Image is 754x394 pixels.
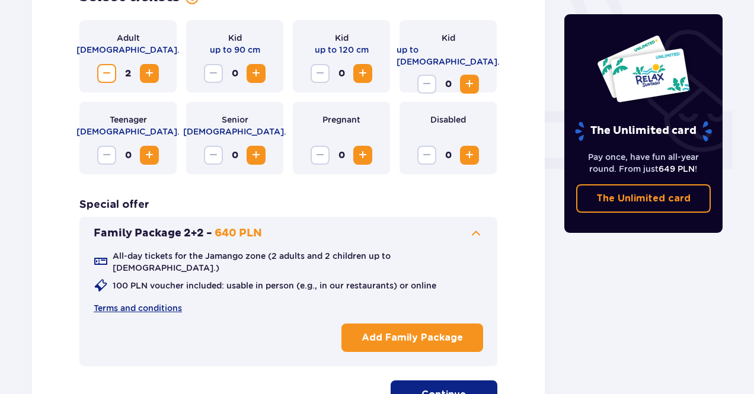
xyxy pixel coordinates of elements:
button: Decrease [311,64,330,83]
button: Increase [247,146,266,165]
span: 0 [225,64,244,83]
span: 0 [332,64,351,83]
p: Pregnant [322,114,360,126]
span: 2 [119,64,138,83]
button: Decrease [417,146,436,165]
button: Decrease [204,64,223,83]
p: Family Package 2+2 - [94,226,212,241]
p: Kid [228,32,242,44]
button: Decrease [97,64,116,83]
button: Increase [460,146,479,165]
p: [DEMOGRAPHIC_DATA]. [76,44,180,56]
p: All-day tickets for the Jamango zone (2 adults and 2 children up to [DEMOGRAPHIC_DATA].) [113,250,483,274]
span: 0 [225,146,244,165]
button: Decrease [417,75,436,94]
span: 0 [332,146,351,165]
p: Senior [222,114,248,126]
p: 640 PLN [215,226,262,241]
button: Decrease [204,146,223,165]
button: Increase [247,64,266,83]
button: Decrease [97,146,116,165]
button: Add Family Package [341,323,483,352]
button: Increase [140,64,159,83]
button: Decrease [311,146,330,165]
a: The Unlimited card [576,184,711,213]
h3: Special offer [79,198,149,212]
span: 0 [439,146,458,165]
p: Adult [117,32,140,44]
p: [DEMOGRAPHIC_DATA]. [76,126,180,137]
span: 0 [119,146,138,165]
button: Family Package 2+2 -640 PLN [94,226,483,241]
p: up to 90 cm [210,44,260,56]
p: up to 120 cm [315,44,369,56]
button: Increase [353,64,372,83]
button: Increase [353,146,372,165]
a: Terms and conditions [94,302,182,314]
p: The Unlimited card [574,121,713,142]
button: Increase [140,146,159,165]
p: Disabled [430,114,466,126]
span: 0 [439,75,458,94]
span: 649 PLN [659,164,695,174]
p: The Unlimited card [596,192,691,205]
p: Pay once, have fun all-year round. From just ! [576,151,711,175]
p: up to [DEMOGRAPHIC_DATA]. [397,44,500,68]
img: Two entry cards to Suntago with the word 'UNLIMITED RELAX', featuring a white background with tro... [596,34,691,103]
p: 100 PLN voucher included: usable in person (e.g., in our restaurants) or online [113,280,436,292]
p: Add Family Package [362,331,463,344]
button: Increase [460,75,479,94]
p: Kid [335,32,349,44]
p: [DEMOGRAPHIC_DATA]. [183,126,286,137]
p: Kid [442,32,455,44]
p: Teenager [110,114,147,126]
